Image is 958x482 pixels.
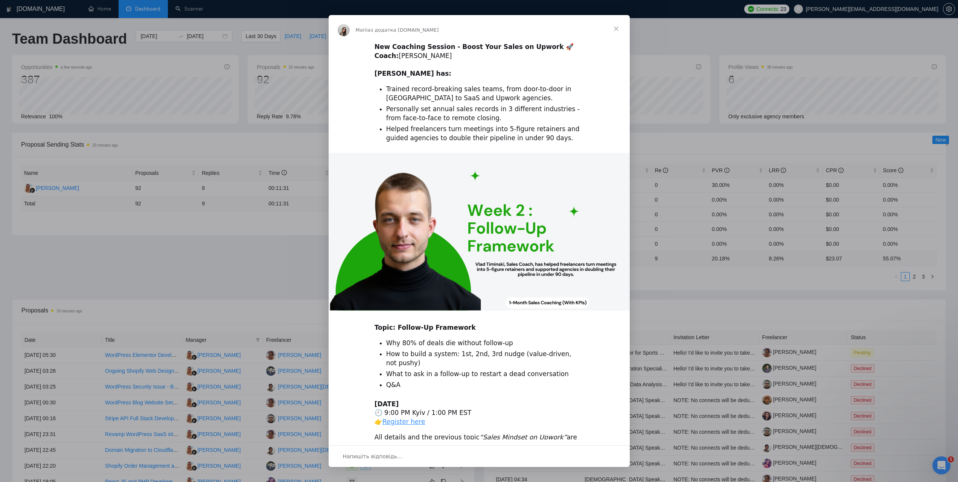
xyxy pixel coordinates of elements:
img: Profile image for Mariia [338,24,350,36]
span: Напишіть відповідь… [343,451,403,461]
span: з додатка [DOMAIN_NAME] [370,27,439,33]
b: [PERSON_NAME] has: [375,70,451,77]
b: Topic: Follow-Up Framework [375,324,476,331]
b: Coach: [375,52,399,60]
i: “Sales Mindset on Upwork” [480,433,567,441]
li: Personally set annual sales records in 3 different industries - from face-to-face to remote closing. [386,105,584,123]
div: 🕘 9:00 PM Kyiv / 1:00 PM EST 👉 [375,400,584,427]
span: Закрити [603,15,630,42]
b: New Coaching Session - Boost Your Sales on Upwork 🚀 [375,43,574,50]
span: Mariia [356,27,371,33]
li: What to ask in a follow-up to restart a dead conversation [386,370,584,379]
div: Відкрити бесіду й відповісти [329,445,630,467]
a: Register here [382,418,425,425]
b: [DATE] [375,400,399,408]
div: ​ [PERSON_NAME] ​ ​ [375,43,584,78]
li: Why 80% of deals die without follow-up [386,339,584,348]
li: Helped freelancers turn meetings into 5-figure retainers and guided agencies to double their pipe... [386,125,584,143]
li: Trained record-breaking sales teams, from door-to-door in [GEOGRAPHIC_DATA] to SaaS and Upwork ag... [386,85,584,103]
li: Q&A [386,381,584,390]
li: How to build a system: 1st, 2nd, 3rd nudge (value-driven, not pushy) [386,350,584,368]
div: All details and the previous topic are in the closed Slack chat : [375,433,584,460]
